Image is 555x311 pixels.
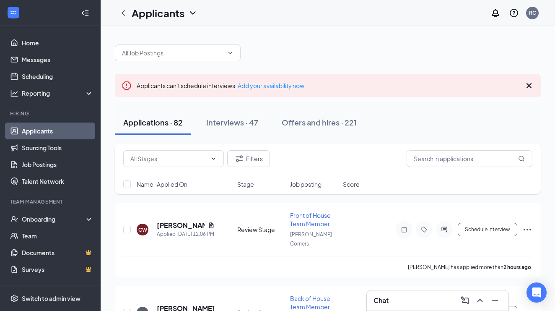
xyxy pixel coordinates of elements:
[10,215,18,223] svg: UserCheck
[282,117,357,128] div: Offers and hires · 221
[460,295,470,306] svg: ComposeMessage
[22,294,80,303] div: Switch to admin view
[137,82,304,89] span: Applicants can't schedule interviews.
[123,117,183,128] div: Applications · 82
[234,154,244,164] svg: Filter
[526,282,547,303] div: Open Intercom Messenger
[138,226,147,233] div: CW
[238,82,304,89] a: Add your availability now
[343,180,360,188] span: Score
[237,180,254,188] span: Stage
[399,226,409,233] svg: Note
[518,155,525,162] svg: MagnifyingGlass
[458,223,517,236] button: Schedule Interview
[22,244,93,261] a: DocumentsCrown
[522,225,532,235] svg: Ellipses
[237,225,285,234] div: Review Stage
[22,261,93,278] a: SurveysCrown
[22,68,93,85] a: Scheduling
[408,264,532,271] p: [PERSON_NAME] has applied more than .
[503,264,531,270] b: 2 hours ago
[9,8,18,17] svg: WorkstreamLogo
[407,150,532,167] input: Search in applications
[206,117,258,128] div: Interviews · 47
[458,294,472,307] button: ComposeMessage
[509,8,519,18] svg: QuestionInfo
[22,139,93,156] a: Sourcing Tools
[137,180,187,188] span: Name · Applied On
[157,230,215,238] div: Applied [DATE] 12:06 PM
[22,227,93,244] a: Team
[130,154,207,163] input: All Stages
[188,8,198,18] svg: ChevronDown
[22,123,93,139] a: Applicants
[290,231,332,247] span: [PERSON_NAME] Corners
[475,295,485,306] svg: ChevronUp
[122,48,223,57] input: All Job Postings
[22,156,93,173] a: Job Postings
[290,295,330,311] span: Back of House Team Member
[22,173,93,190] a: Talent Network
[22,51,93,68] a: Messages
[290,180,322,188] span: Job posting
[529,9,536,16] div: RC
[490,8,501,18] svg: Notifications
[10,110,92,117] div: Hiring
[157,221,205,230] h5: [PERSON_NAME]
[22,89,94,97] div: Reporting
[81,9,89,17] svg: Collapse
[208,222,215,229] svg: Document
[10,198,92,205] div: Team Management
[473,294,487,307] button: ChevronUp
[488,294,502,307] button: Minimize
[118,8,128,18] svg: ChevronLeft
[22,215,86,223] div: Onboarding
[524,81,534,91] svg: Cross
[10,89,18,97] svg: Analysis
[210,155,217,162] svg: ChevronDown
[132,6,184,20] h1: Applicants
[227,50,233,56] svg: ChevronDown
[419,226,429,233] svg: Tag
[122,81,132,91] svg: Error
[439,226,449,233] svg: ActiveChat
[227,150,270,167] button: Filter Filters
[490,295,500,306] svg: Minimize
[22,34,93,51] a: Home
[290,212,331,227] span: Front of House Team Member
[373,296,389,305] h3: Chat
[10,294,18,303] svg: Settings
